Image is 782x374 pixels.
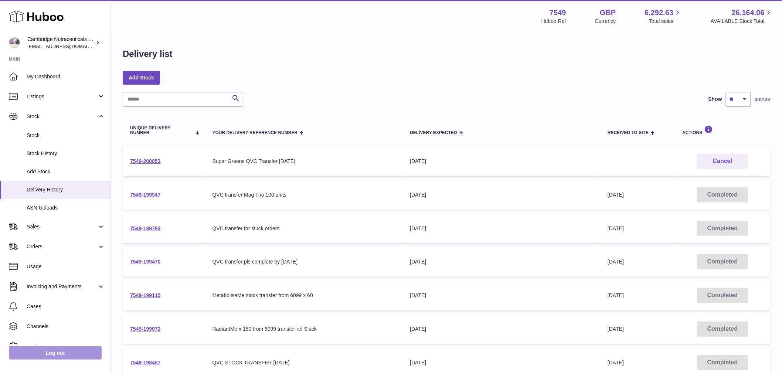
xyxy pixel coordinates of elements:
[27,36,94,50] div: Cambridge Nutraceuticals Ltd
[130,292,161,298] a: 7549-199115
[608,192,624,198] span: [DATE]
[27,150,105,157] span: Stock History
[645,8,674,18] span: 6,292.63
[212,258,395,265] div: QVC transfer pls complete by [DATE]
[608,326,624,332] span: [DATE]
[608,259,624,265] span: [DATE]
[600,8,616,18] strong: GBP
[212,225,395,232] div: QVC transfer for stuck orders
[732,8,765,18] span: 26,164.06
[608,225,624,231] span: [DATE]
[27,168,105,175] span: Add Stock
[755,96,770,103] span: entries
[541,18,566,25] div: Huboo Ref
[212,130,298,135] span: Your Delivery Reference Number
[27,73,105,80] span: My Dashboard
[27,283,97,290] span: Invoicing and Payments
[27,93,97,100] span: Listings
[27,132,105,139] span: Stock
[595,18,616,25] div: Currency
[550,8,566,18] strong: 7549
[27,343,105,350] span: Settings
[711,18,773,25] span: AVAILABLE Stock Total
[130,259,161,265] a: 7549-199470
[649,18,682,25] span: Total sales
[27,113,97,120] span: Stock
[410,225,593,232] div: [DATE]
[410,359,593,366] div: [DATE]
[123,71,160,84] a: Add Stock
[130,192,161,198] a: 7549-199947
[608,292,624,298] span: [DATE]
[212,158,395,165] div: Super Greens QVC Transfer [DATE]
[27,204,105,211] span: ASN Uploads
[212,359,395,366] div: QVC STOCK TRANSFER [DATE]
[410,326,593,333] div: [DATE]
[27,43,109,49] span: [EMAIL_ADDRESS][DOMAIN_NAME]
[27,186,105,193] span: Delivery History
[708,96,722,103] label: Show
[410,191,593,198] div: [DATE]
[212,191,395,198] div: QVC transfer Mag Trio 100 units
[410,158,593,165] div: [DATE]
[9,346,102,360] a: Log out
[27,263,105,270] span: Usage
[645,8,682,25] a: 6,292.63 Total sales
[27,243,97,250] span: Orders
[27,323,105,330] span: Channels
[410,258,593,265] div: [DATE]
[123,48,173,60] h1: Delivery list
[130,126,191,135] span: Unique Delivery Number
[608,130,649,135] span: Received to Site
[697,154,748,169] button: Cancel
[608,360,624,365] span: [DATE]
[27,303,105,310] span: Cases
[212,292,395,299] div: MetaboliseMe stock transfer from 6099 x 60
[130,158,161,164] a: 7549-200053
[27,223,97,230] span: Sales
[410,292,593,299] div: [DATE]
[410,130,457,135] span: Delivery Expected
[212,326,395,333] div: RadiantMe x 150 from 6099 transfer ref Slack
[130,360,161,365] a: 7549-198487
[130,326,161,332] a: 7549-199072
[711,8,773,25] a: 26,164.06 AVAILABLE Stock Total
[683,125,763,135] div: Actions
[9,37,20,48] img: qvc@camnutra.com
[130,225,161,231] a: 7549-199793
